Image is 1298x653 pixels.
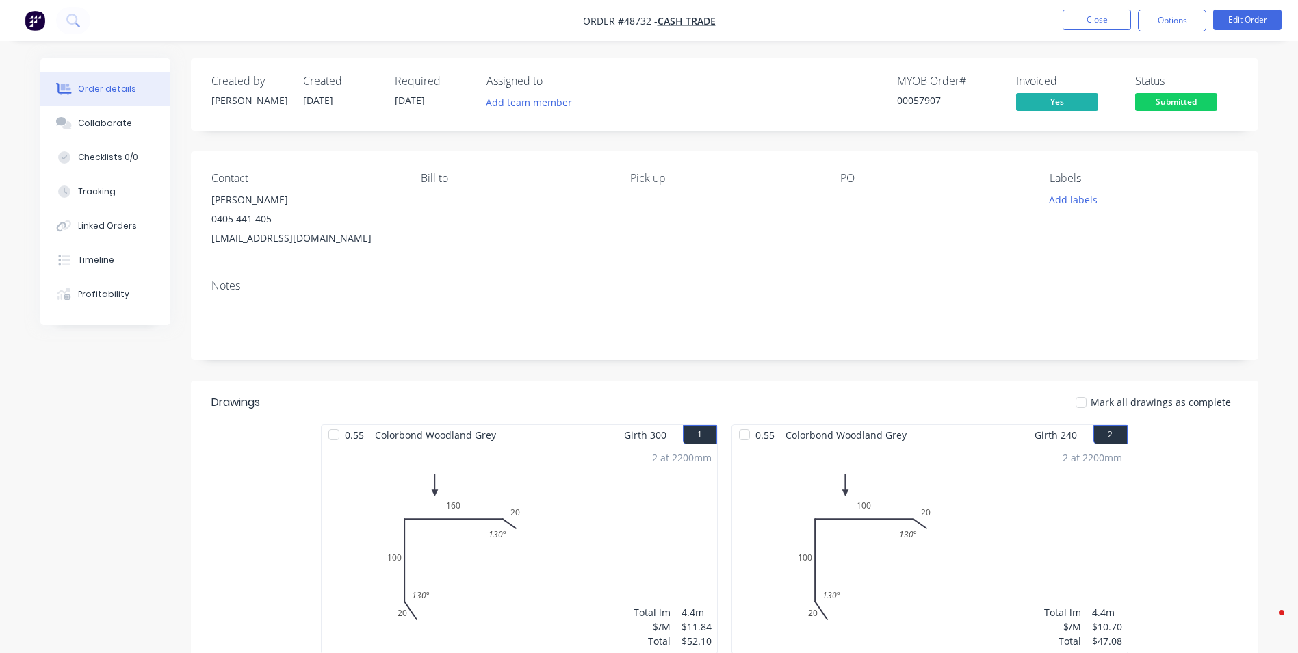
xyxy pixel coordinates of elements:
div: Profitability [78,288,129,300]
div: [PERSON_NAME] [211,93,287,107]
span: Order #48732 - [583,14,658,27]
span: [DATE] [303,94,333,107]
div: [PERSON_NAME] [211,190,399,209]
div: Bill to [421,172,608,185]
span: [DATE] [395,94,425,107]
button: Add team member [478,93,579,112]
div: MYOB Order # [897,75,1000,88]
button: Add labels [1042,190,1105,209]
button: Options [1138,10,1206,31]
iframe: Intercom live chat [1251,606,1284,639]
div: Contact [211,172,399,185]
div: Checklists 0/0 [78,151,138,164]
button: Close [1063,10,1131,30]
div: Total [634,634,671,648]
button: Tracking [40,175,170,209]
div: $52.10 [682,634,712,648]
button: Collaborate [40,106,170,140]
button: Profitability [40,277,170,311]
div: 0405 441 405 [211,209,399,229]
span: Colorbond Woodland Grey [780,425,912,445]
span: 0.55 [750,425,780,445]
div: Tracking [78,185,116,198]
button: Linked Orders [40,209,170,243]
div: $/M [1044,619,1081,634]
div: Status [1135,75,1238,88]
div: $11.84 [682,619,712,634]
div: Drawings [211,394,260,411]
div: 2 at 2200mm [652,450,712,465]
div: [PERSON_NAME]0405 441 405[EMAIL_ADDRESS][DOMAIN_NAME] [211,190,399,248]
span: 0.55 [339,425,369,445]
button: Add team member [486,93,580,112]
div: Labels [1050,172,1237,185]
button: Edit Order [1213,10,1282,30]
div: Total [1044,634,1081,648]
div: Timeline [78,254,114,266]
button: Order details [40,72,170,106]
div: [EMAIL_ADDRESS][DOMAIN_NAME] [211,229,399,248]
div: Collaborate [78,117,132,129]
div: Pick up [630,172,818,185]
div: Assigned to [486,75,623,88]
button: Timeline [40,243,170,277]
div: $10.70 [1092,619,1122,634]
div: PO [840,172,1028,185]
div: 00057907 [897,93,1000,107]
div: Invoiced [1016,75,1119,88]
a: Cash Trade [658,14,716,27]
div: Total lm [1044,605,1081,619]
button: Submitted [1135,93,1217,114]
span: Mark all drawings as complete [1091,395,1231,409]
div: Created by [211,75,287,88]
div: Total lm [634,605,671,619]
span: Girth 240 [1035,425,1077,445]
div: Required [395,75,470,88]
div: 2 at 2200mm [1063,450,1122,465]
div: Linked Orders [78,220,137,232]
div: $47.08 [1092,634,1122,648]
button: Checklists 0/0 [40,140,170,175]
span: Submitted [1135,93,1217,110]
div: 4.4m [1092,605,1122,619]
span: Girth 300 [624,425,666,445]
span: Colorbond Woodland Grey [369,425,502,445]
img: Factory [25,10,45,31]
button: 2 [1093,425,1128,444]
div: Created [303,75,378,88]
div: $/M [634,619,671,634]
div: 4.4m [682,605,712,619]
button: 1 [683,425,717,444]
span: Yes [1016,93,1098,110]
div: Order details [78,83,136,95]
div: Notes [211,279,1238,292]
